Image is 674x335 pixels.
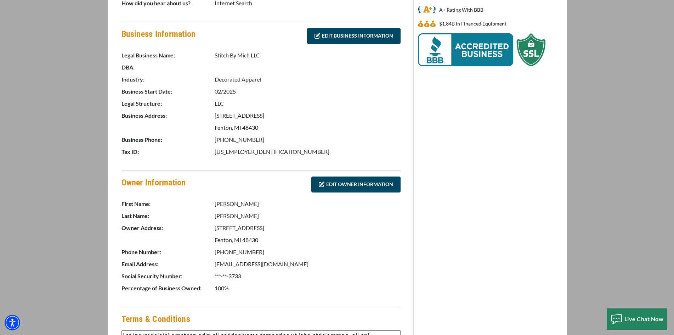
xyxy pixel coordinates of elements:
p: [PHONE_NUMBER] [215,135,401,144]
p: Fenton, MI 48430 [215,123,401,132]
p: Legal Business Name: [121,51,214,60]
p: First Name: [121,200,214,208]
h4: Owner Information [121,177,186,194]
div: Accessibility Menu [5,315,20,330]
p: Business Address: [121,111,214,120]
p: Fenton, MI 48430 [215,236,401,244]
p: Industry: [121,75,214,84]
p: [STREET_ADDRESS] [215,224,401,232]
p: Owner Address: [121,224,214,232]
span: Live Chat Now [624,316,664,322]
h4: Terms & Conditions [121,313,190,325]
p: [PERSON_NAME] [215,200,401,208]
p: 02/2025 [215,87,401,96]
p: Decorated Apparel [215,75,401,84]
p: Social Security Number: [121,272,214,280]
p: Legal Structure: [121,99,214,108]
p: [PHONE_NUMBER] [215,248,401,256]
p: Business Start Date: [121,87,214,96]
p: DBA: [121,63,214,72]
p: Last Name: [121,212,214,220]
p: Business Phone: [121,135,214,144]
p: [PERSON_NAME] [215,212,401,220]
button: Live Chat Now [607,308,667,330]
p: A+ Rating With BBB [439,6,483,14]
p: [STREET_ADDRESS] [215,111,401,120]
a: EDIT BUSINESS INFORMATION [307,28,401,44]
p: [US_EMPLOYER_IDENTIFICATION_NUMBER] [215,147,401,156]
p: Stitch By Mich LLC [215,51,401,60]
p: Phone Number: [121,248,214,256]
p: LLC [215,99,401,108]
a: EDIT OWNER INFORMATION [311,177,401,192]
p: Percentage of Business Owned: [121,284,214,292]
p: Tax ID: [121,147,214,156]
p: [EMAIL_ADDRESS][DOMAIN_NAME] [215,260,401,268]
h4: Business Information [121,28,196,46]
p: $1,843,753,590 in Financed Equipment [439,19,506,28]
img: BBB Acredited Business and SSL Protection [418,33,545,66]
p: Email Address: [121,260,214,268]
p: 100% [215,284,401,292]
